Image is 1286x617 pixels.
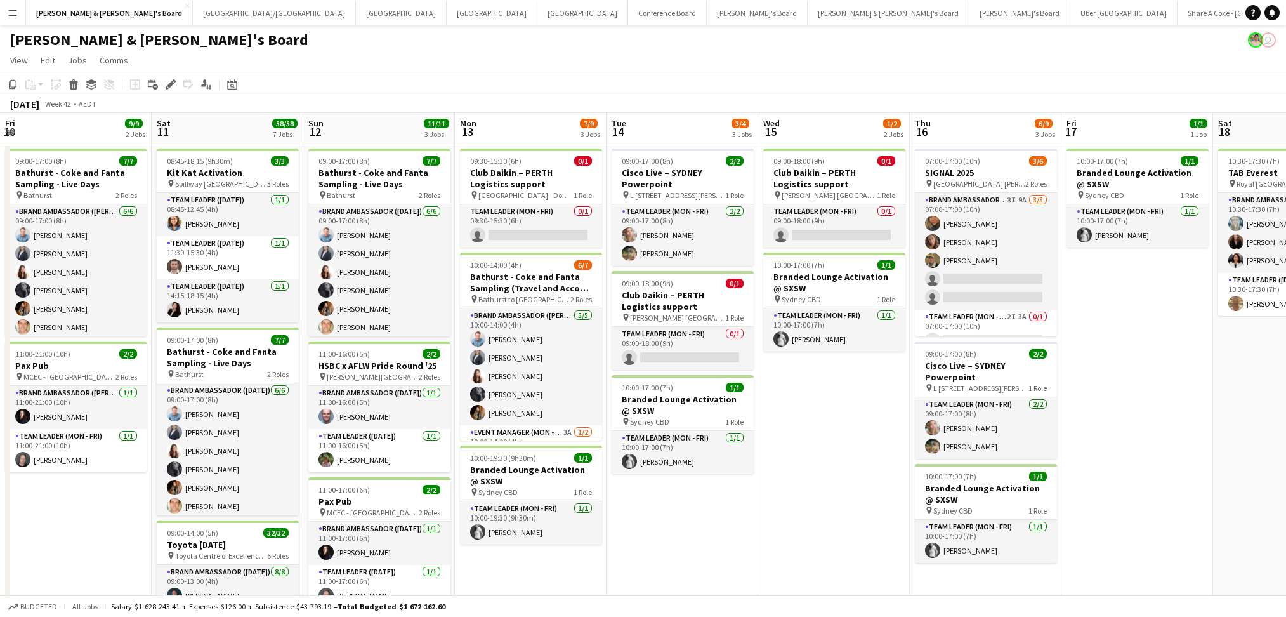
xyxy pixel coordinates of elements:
app-user-avatar: James Millard [1261,32,1276,48]
button: [PERSON_NAME] & [PERSON_NAME]'s Board [808,1,969,25]
button: Uber [GEOGRAPHIC_DATA] [1070,1,1178,25]
button: [PERSON_NAME]'s Board [969,1,1070,25]
button: Budgeted [6,600,59,614]
div: Salary $1 628 243.41 + Expenses $126.00 + Subsistence $43 793.19 = [111,602,445,611]
button: [GEOGRAPHIC_DATA]/[GEOGRAPHIC_DATA] [193,1,356,25]
button: [GEOGRAPHIC_DATA] [447,1,537,25]
button: [GEOGRAPHIC_DATA] [356,1,447,25]
button: [GEOGRAPHIC_DATA] [537,1,628,25]
span: All jobs [70,602,100,611]
span: Total Budgeted $1 672 162.60 [338,602,445,611]
button: [PERSON_NAME] & [PERSON_NAME]'s Board [26,1,193,25]
span: Budgeted [20,602,57,611]
button: [PERSON_NAME]'s Board [707,1,808,25]
button: Conference Board [628,1,707,25]
app-user-avatar: Arrence Torres [1248,32,1263,48]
